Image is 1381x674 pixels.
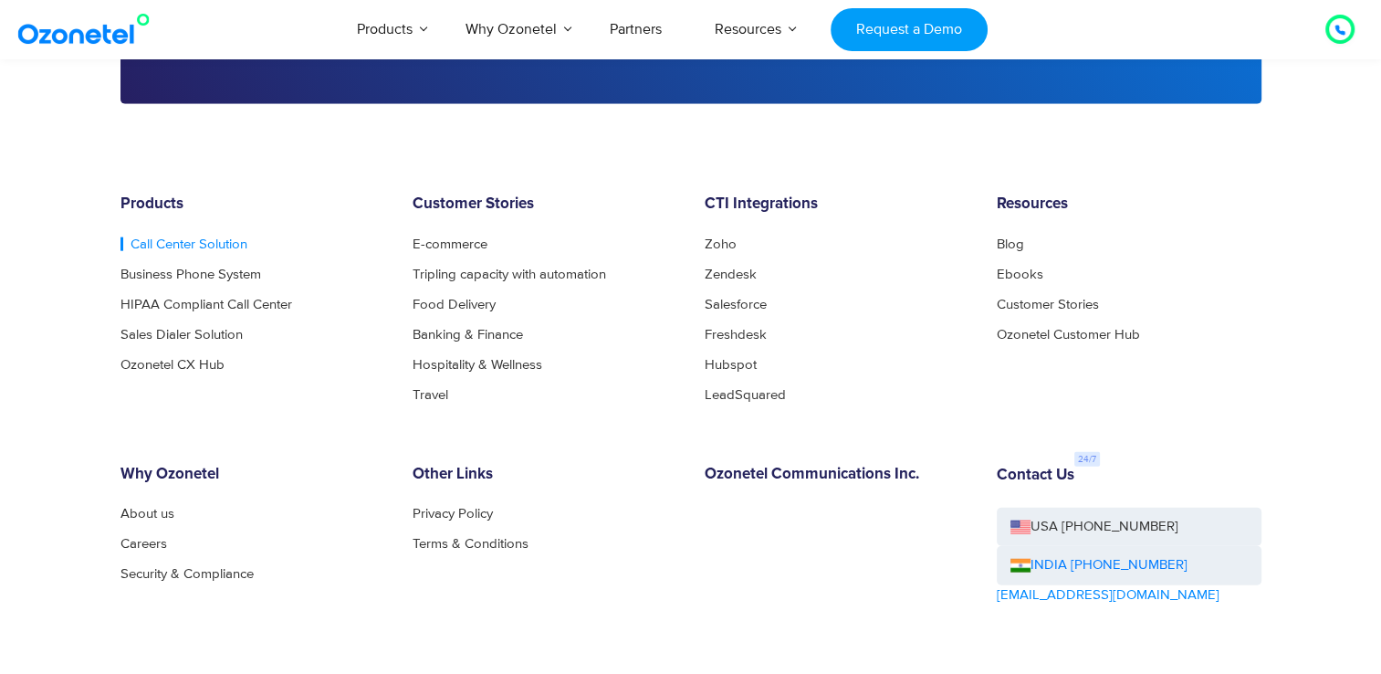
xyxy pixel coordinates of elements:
a: USA [PHONE_NUMBER] [997,508,1261,547]
h6: Customer Stories [413,195,677,214]
a: Customer Stories [997,298,1099,311]
a: Zendesk [705,268,757,281]
a: HIPAA Compliant Call Center [120,298,292,311]
h6: Resources [997,195,1261,214]
h6: Other Links [413,466,677,484]
a: Sales Dialer Solution [120,328,243,342]
a: INDIA [PHONE_NUMBER] [1010,555,1187,576]
h6: Contact Us [997,467,1074,485]
a: Travel [413,388,448,402]
a: LeadSquared [705,388,786,402]
a: Blog [997,237,1024,251]
a: Request a Demo [831,8,987,51]
a: Terms & Conditions [413,537,528,551]
a: E-commerce [413,237,487,251]
a: Tripling capacity with automation [413,268,606,281]
a: Careers [120,537,167,551]
a: Banking & Finance [413,328,523,342]
a: Ozonetel CX Hub [120,358,225,372]
h6: Products [120,195,385,214]
h6: Why Ozonetel [120,466,385,484]
img: ind-flag.png [1010,559,1031,573]
h6: Ozonetel Communications Inc. [705,466,969,484]
a: Ozonetel Customer Hub [997,328,1140,342]
a: Zoho [705,237,737,251]
a: [EMAIL_ADDRESS][DOMAIN_NAME] [997,585,1219,606]
a: Security & Compliance [120,567,254,581]
img: us-flag.png [1010,521,1031,534]
a: Hubspot [705,358,757,372]
a: Business Phone System [120,268,261,281]
a: Food Delivery [413,298,496,311]
h6: CTI Integrations [705,195,969,214]
a: Call Center Solution [120,237,247,251]
a: Ebooks [997,268,1043,281]
a: Salesforce [705,298,767,311]
a: Hospitality & Wellness [413,358,542,372]
a: Freshdesk [705,328,767,342]
a: About us [120,507,174,521]
a: Privacy Policy [413,507,493,521]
